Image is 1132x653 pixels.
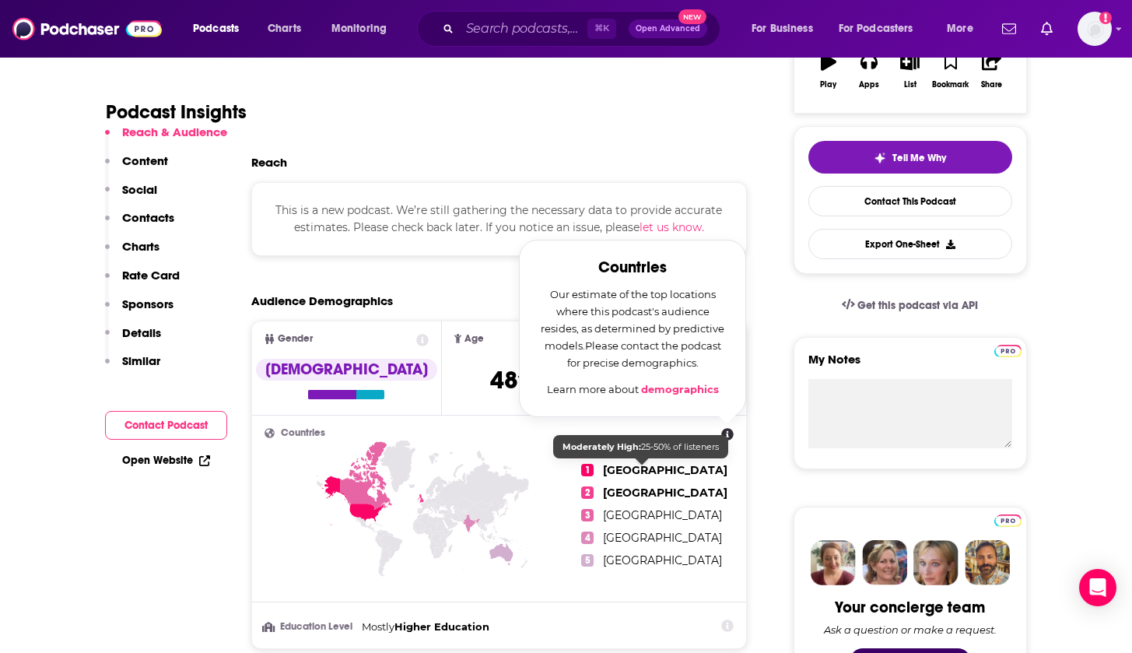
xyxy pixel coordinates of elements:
[996,16,1022,42] a: Show notifications dropdown
[862,540,907,585] img: Barbara Profile
[835,598,985,617] div: Your concierge team
[629,19,707,38] button: Open AdvancedNew
[1078,12,1112,46] button: Show profile menu
[603,486,727,500] span: [GEOGRAPHIC_DATA]
[256,359,437,381] div: [DEMOGRAPHIC_DATA]
[122,182,157,197] p: Social
[265,622,356,632] h3: Education Level
[460,16,587,41] input: Search podcasts, credits, & more...
[1078,12,1112,46] span: Logged in as helenma123
[936,16,993,41] button: open menu
[464,334,484,344] span: Age
[122,353,160,368] p: Similar
[432,11,735,47] div: Search podcasts, credits, & more...
[105,353,160,382] button: Similar
[603,463,727,477] span: [GEOGRAPHIC_DATA]
[947,18,973,40] span: More
[859,80,879,90] div: Apps
[122,268,180,283] p: Rate Card
[913,540,959,585] img: Jules Profile
[581,464,594,476] span: 1
[981,80,1002,90] div: Share
[603,553,722,567] span: [GEOGRAPHIC_DATA]
[122,239,159,254] p: Charts
[971,43,1011,99] button: Share
[268,18,301,40] span: Charts
[581,532,594,544] span: 4
[122,153,168,168] p: Content
[122,454,210,467] a: Open Website
[105,268,180,297] button: Rate Card
[581,509,594,521] span: 3
[829,286,991,325] a: Get this podcast via API
[808,186,1012,216] a: Contact This Podcast
[562,441,641,452] b: Moderately High:
[394,620,489,633] span: Higher Education
[122,325,161,340] p: Details
[581,486,594,499] span: 2
[1099,12,1112,24] svg: Add a profile image
[362,620,394,633] span: Mostly
[105,125,227,153] button: Reach & Audience
[182,16,259,41] button: open menu
[105,411,227,440] button: Contact Podcast
[994,342,1022,357] a: Pro website
[1035,16,1059,42] a: Show notifications dropdown
[1079,569,1116,606] div: Open Intercom Messenger
[105,239,159,268] button: Charts
[820,80,836,90] div: Play
[281,428,325,438] span: Countries
[331,18,387,40] span: Monitoring
[849,43,889,99] button: Apps
[258,16,310,41] a: Charts
[122,210,174,225] p: Contacts
[581,554,594,567] span: 5
[603,531,722,545] span: [GEOGRAPHIC_DATA]
[904,80,916,90] div: List
[490,365,545,395] span: 48 yo
[12,14,162,44] img: Podchaser - Follow, Share and Rate Podcasts
[105,153,168,182] button: Content
[874,152,886,164] img: tell me why sparkle
[932,80,969,90] div: Bookmark
[1078,12,1112,46] img: User Profile
[808,352,1012,379] label: My Notes
[321,16,407,41] button: open menu
[824,623,997,636] div: Ask a question or make a request.
[251,155,287,170] h2: Reach
[105,325,161,354] button: Details
[105,182,157,211] button: Social
[562,441,719,452] span: 25-50% of listeners
[275,203,722,234] span: This is a new podcast. We’re still gathering the necessary data to provide accurate estimates. Pl...
[587,19,616,39] span: ⌘ K
[857,299,978,312] span: Get this podcast via API
[538,259,727,276] h2: Countries
[930,43,971,99] button: Bookmark
[538,286,727,371] p: Our estimate of the top locations where this podcast's audience resides, as determined by predict...
[278,334,313,344] span: Gender
[752,18,813,40] span: For Business
[538,381,727,398] p: Learn more about
[603,508,722,522] span: [GEOGRAPHIC_DATA]
[808,229,1012,259] button: Export One-Sheet
[808,43,849,99] button: Play
[965,540,1010,585] img: Jon Profile
[741,16,832,41] button: open menu
[105,210,174,239] button: Contacts
[105,297,173,325] button: Sponsors
[889,43,930,99] button: List
[193,18,239,40] span: Podcasts
[640,219,704,236] button: let us know.
[808,141,1012,174] button: tell me why sparkleTell Me Why
[829,16,936,41] button: open menu
[122,125,227,139] p: Reach & Audience
[641,383,719,395] a: demographics
[678,9,706,24] span: New
[892,152,946,164] span: Tell Me Why
[839,18,913,40] span: For Podcasters
[994,512,1022,527] a: Pro website
[994,514,1022,527] img: Podchaser Pro
[636,25,700,33] span: Open Advanced
[122,297,173,311] p: Sponsors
